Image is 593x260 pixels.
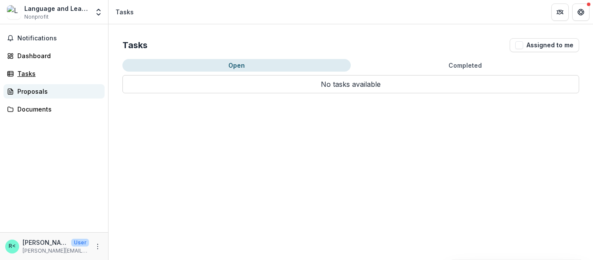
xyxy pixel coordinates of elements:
p: [PERSON_NAME][EMAIL_ADDRESS][PERSON_NAME][DOMAIN_NAME] [23,247,89,255]
a: Documents [3,102,105,116]
button: More [92,241,103,252]
p: [PERSON_NAME] <[PERSON_NAME][EMAIL_ADDRESS][PERSON_NAME][DOMAIN_NAME]> [23,238,68,247]
span: Notifications [17,35,101,42]
div: Rupinder Chahal <rupinder.chahal@languageandlearningfoundation.org> [9,244,16,249]
div: Tasks [115,7,134,16]
p: No tasks available [122,75,579,93]
div: Proposals [17,87,98,96]
div: Tasks [17,69,98,78]
button: Open [122,59,351,72]
div: Documents [17,105,98,114]
a: Dashboard [3,49,105,63]
a: Proposals [3,84,105,99]
h2: Tasks [122,40,148,50]
div: Dashboard [17,51,98,60]
button: Assigned to me [510,38,579,52]
button: Completed [351,59,579,72]
div: Language and Learning Foundation [24,4,89,13]
button: Partners [551,3,569,21]
nav: breadcrumb [112,6,137,18]
button: Get Help [572,3,590,21]
a: Tasks [3,66,105,81]
img: Language and Learning Foundation [7,5,21,19]
button: Open entity switcher [92,3,105,21]
p: User [71,239,89,247]
button: Notifications [3,31,105,45]
span: Nonprofit [24,13,49,21]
